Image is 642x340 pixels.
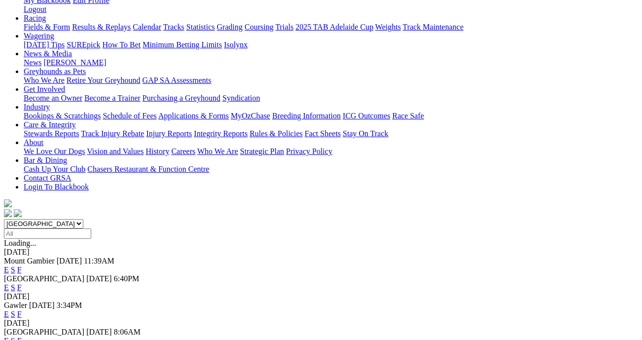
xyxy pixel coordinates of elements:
[4,301,27,309] span: Gawler
[4,310,9,318] a: E
[24,103,50,111] a: Industry
[146,129,192,138] a: Injury Reports
[4,228,91,239] input: Select date
[403,23,464,31] a: Track Maintenance
[24,14,46,22] a: Racing
[24,23,638,32] div: Racing
[24,58,638,67] div: News & Media
[11,310,15,318] a: S
[24,165,638,174] div: Bar & Dining
[67,76,141,84] a: Retire Your Greyhound
[24,112,638,120] div: Industry
[103,112,156,120] a: Schedule of Fees
[143,94,220,102] a: Purchasing a Greyhound
[222,94,260,102] a: Syndication
[4,209,12,217] img: facebook.svg
[4,328,84,336] span: [GEOGRAPHIC_DATA]
[343,129,388,138] a: Stay On Track
[4,248,638,257] div: [DATE]
[4,319,638,328] div: [DATE]
[305,129,341,138] a: Fact Sheets
[217,23,243,31] a: Grading
[24,165,85,173] a: Cash Up Your Club
[4,292,638,301] div: [DATE]
[24,120,76,129] a: Care & Integrity
[81,129,144,138] a: Track Injury Rebate
[250,129,303,138] a: Rules & Policies
[24,129,638,138] div: Care & Integrity
[24,174,71,182] a: Contact GRSA
[240,147,284,155] a: Strategic Plan
[24,147,85,155] a: We Love Our Dogs
[86,274,112,283] span: [DATE]
[194,129,248,138] a: Integrity Reports
[224,40,248,49] a: Isolynx
[24,76,65,84] a: Who We Are
[84,257,114,265] span: 11:39AM
[11,265,15,274] a: S
[24,85,65,93] a: Get Involved
[163,23,184,31] a: Tracks
[24,49,72,58] a: News & Media
[24,23,70,31] a: Fields & Form
[275,23,293,31] a: Trials
[392,112,424,120] a: Race Safe
[24,129,79,138] a: Stewards Reports
[4,257,55,265] span: Mount Gambier
[24,5,46,13] a: Logout
[24,40,65,49] a: [DATE] Tips
[24,112,101,120] a: Bookings & Scratchings
[133,23,161,31] a: Calendar
[24,94,82,102] a: Become an Owner
[143,76,212,84] a: GAP SA Assessments
[24,58,41,67] a: News
[84,94,141,102] a: Become a Trainer
[4,274,84,283] span: [GEOGRAPHIC_DATA]
[17,310,22,318] a: F
[86,328,112,336] span: [DATE]
[72,23,131,31] a: Results & Replays
[143,40,222,49] a: Minimum Betting Limits
[24,147,638,156] div: About
[43,58,106,67] a: [PERSON_NAME]
[158,112,229,120] a: Applications & Forms
[286,147,332,155] a: Privacy Policy
[197,147,238,155] a: Who We Are
[87,165,209,173] a: Chasers Restaurant & Function Centre
[245,23,274,31] a: Coursing
[24,32,54,40] a: Wagering
[295,23,373,31] a: 2025 TAB Adelaide Cup
[11,283,15,292] a: S
[24,40,638,49] div: Wagering
[24,94,638,103] div: Get Involved
[67,40,100,49] a: SUREpick
[171,147,195,155] a: Careers
[231,112,270,120] a: MyOzChase
[17,265,22,274] a: F
[24,76,638,85] div: Greyhounds as Pets
[24,183,89,191] a: Login To Blackbook
[29,301,55,309] span: [DATE]
[186,23,215,31] a: Statistics
[4,239,36,247] span: Loading...
[4,199,12,207] img: logo-grsa-white.png
[145,147,169,155] a: History
[24,67,86,76] a: Greyhounds as Pets
[4,283,9,292] a: E
[114,274,140,283] span: 6:40PM
[375,23,401,31] a: Weights
[57,301,82,309] span: 3:34PM
[24,138,43,147] a: About
[4,265,9,274] a: E
[114,328,141,336] span: 8:06AM
[272,112,341,120] a: Breeding Information
[24,156,67,164] a: Bar & Dining
[87,147,143,155] a: Vision and Values
[57,257,82,265] span: [DATE]
[103,40,141,49] a: How To Bet
[17,283,22,292] a: F
[343,112,390,120] a: ICG Outcomes
[14,209,22,217] img: twitter.svg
